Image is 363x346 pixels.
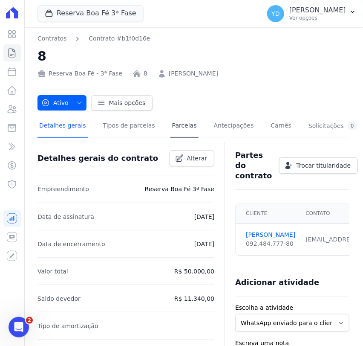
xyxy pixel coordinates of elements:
p: R$ 50.000,00 [174,266,214,276]
p: Ver opções [289,15,346,21]
th: Cliente [236,204,300,224]
span: YD [271,11,279,17]
p: Valor total [37,266,68,276]
span: Trocar titularidade [297,161,351,170]
h3: Detalhes gerais do contrato [37,153,158,163]
a: 8 [144,69,147,78]
span: Alterar [187,154,207,163]
label: Escolha a atividade [235,303,349,312]
iframe: Intercom live chat [9,317,29,337]
a: Antecipações [212,115,256,138]
a: [PERSON_NAME] [246,230,295,239]
a: Contratos [37,34,66,43]
a: Trocar titularidade [279,157,358,174]
span: Mais opções [109,99,146,107]
span: 2 [26,317,33,324]
p: Tipo de amortização [37,321,98,331]
a: Tipos de parcelas [101,115,157,138]
button: Reserva Boa Fé 3ª Fase [37,5,144,21]
div: 0 [347,122,357,130]
h3: Partes do contrato [235,150,272,181]
button: Ativo [37,95,86,110]
button: YD [PERSON_NAME] Ver opções [260,2,363,26]
a: Contrato #b1f0d16e [89,34,150,43]
a: Solicitações0 [307,115,359,138]
p: [DATE] [194,239,214,249]
p: Saldo devedor [37,294,81,304]
div: 092.484.777-80 [246,239,295,248]
p: Reserva Boa Fé 3ª Fase [145,184,214,194]
a: Alterar [170,150,215,166]
span: Ativo [41,95,69,110]
a: [PERSON_NAME] [169,69,218,78]
div: Reserva Boa Fé - 3ª Fase [37,69,122,78]
nav: Breadcrumb [37,34,150,43]
p: [DATE] [194,212,214,222]
a: Carnês [269,115,293,138]
p: [PERSON_NAME] [289,6,346,15]
nav: Breadcrumb [37,34,349,43]
h3: Adicionar atividade [235,277,319,288]
a: Mais opções [92,95,153,110]
p: Data de assinatura [37,212,94,222]
p: Empreendimento [37,184,89,194]
p: R$ 11.340,00 [174,294,214,304]
h2: 8 [37,47,349,66]
a: Parcelas [170,115,199,138]
div: Solicitações [308,122,357,130]
p: Data de encerramento [37,239,105,249]
a: Detalhes gerais [37,115,88,138]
